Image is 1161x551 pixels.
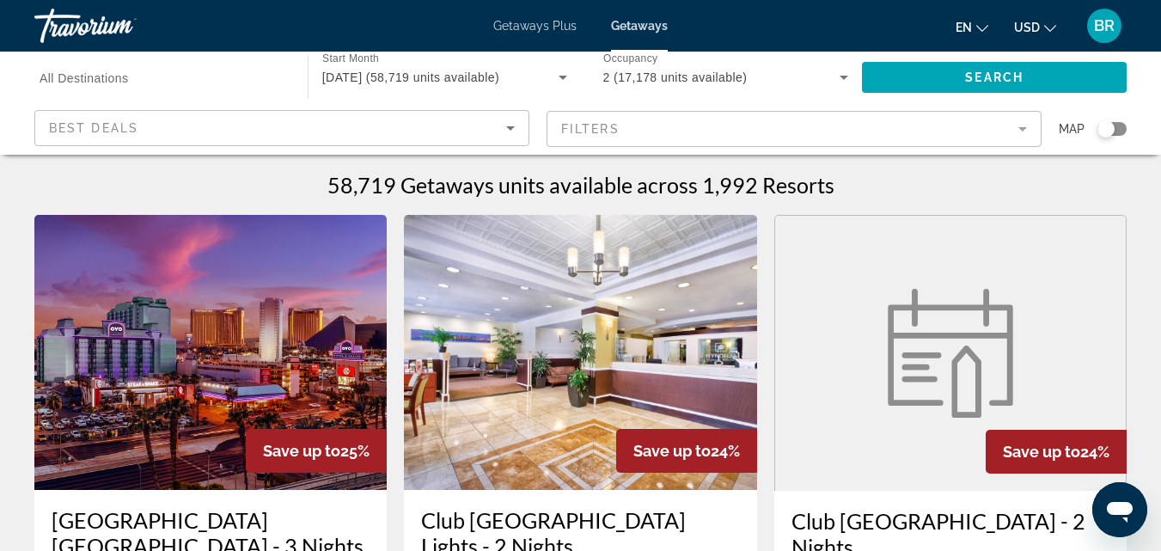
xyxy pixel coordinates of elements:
[1094,17,1115,34] span: BR
[956,21,972,34] span: en
[34,215,387,490] img: RM79E01X.jpg
[322,53,379,64] span: Start Month
[1082,8,1127,44] button: User Menu
[877,289,1024,418] img: week.svg
[603,70,748,84] span: 2 (17,178 units available)
[1003,443,1080,461] span: Save up to
[986,430,1127,474] div: 24%
[862,62,1127,93] button: Search
[404,215,756,490] img: 8562O01X.jpg
[49,118,515,138] mat-select: Sort by
[493,19,577,33] a: Getaways Plus
[603,53,657,64] span: Occupancy
[616,429,757,473] div: 24%
[34,3,206,48] a: Travorium
[40,71,129,85] span: All Destinations
[1092,482,1147,537] iframe: Button to launch messaging window
[322,70,499,84] span: [DATE] (58,719 units available)
[611,19,668,33] a: Getaways
[547,110,1042,148] button: Filter
[263,442,340,460] span: Save up to
[633,442,711,460] span: Save up to
[956,15,988,40] button: Change language
[327,172,834,198] h1: 58,719 Getaways units available across 1,992 Resorts
[1059,117,1085,141] span: Map
[49,121,138,135] span: Best Deals
[246,429,387,473] div: 25%
[1014,21,1040,34] span: USD
[965,70,1024,84] span: Search
[1014,15,1056,40] button: Change currency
